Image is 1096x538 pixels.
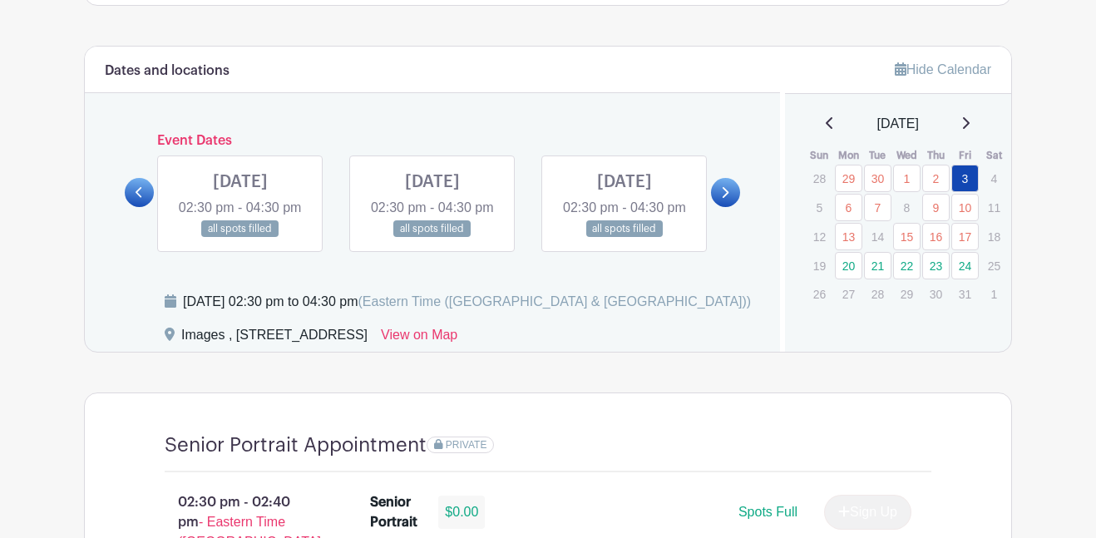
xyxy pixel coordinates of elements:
[922,281,950,307] p: 30
[738,505,797,519] span: Spots Full
[438,496,485,529] div: $0.00
[980,281,1008,307] p: 1
[381,325,457,352] a: View on Map
[892,147,921,164] th: Wed
[154,133,711,149] h6: Event Dates
[105,63,230,79] h6: Dates and locations
[864,224,891,249] p: 14
[980,224,1008,249] p: 18
[893,223,921,250] a: 15
[951,194,979,221] a: 10
[835,165,862,192] a: 29
[806,195,833,220] p: 5
[921,147,950,164] th: Thu
[181,325,368,352] div: Images , [STREET_ADDRESS]
[835,252,862,279] a: 20
[922,165,950,192] a: 2
[835,281,862,307] p: 27
[893,195,921,220] p: 8
[893,252,921,279] a: 22
[835,194,862,221] a: 6
[951,223,979,250] a: 17
[980,195,1008,220] p: 11
[951,252,979,279] a: 24
[805,147,834,164] th: Sun
[893,281,921,307] p: 29
[950,147,980,164] th: Fri
[893,165,921,192] a: 1
[951,281,979,307] p: 31
[980,253,1008,279] p: 25
[806,281,833,307] p: 26
[951,165,979,192] a: 3
[165,433,427,457] h4: Senior Portrait Appointment
[864,165,891,192] a: 30
[806,165,833,191] p: 28
[806,224,833,249] p: 12
[834,147,863,164] th: Mon
[864,252,891,279] a: 21
[864,281,891,307] p: 28
[922,252,950,279] a: 23
[980,165,1008,191] p: 4
[895,62,991,77] a: Hide Calendar
[864,194,891,221] a: 7
[863,147,892,164] th: Tue
[370,492,419,532] div: Senior Portrait
[835,223,862,250] a: 13
[446,439,487,451] span: PRIVATE
[806,253,833,279] p: 19
[922,194,950,221] a: 9
[358,294,751,308] span: (Eastern Time ([GEOGRAPHIC_DATA] & [GEOGRAPHIC_DATA]))
[183,292,751,312] div: [DATE] 02:30 pm to 04:30 pm
[980,147,1009,164] th: Sat
[922,223,950,250] a: 16
[877,114,919,134] span: [DATE]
